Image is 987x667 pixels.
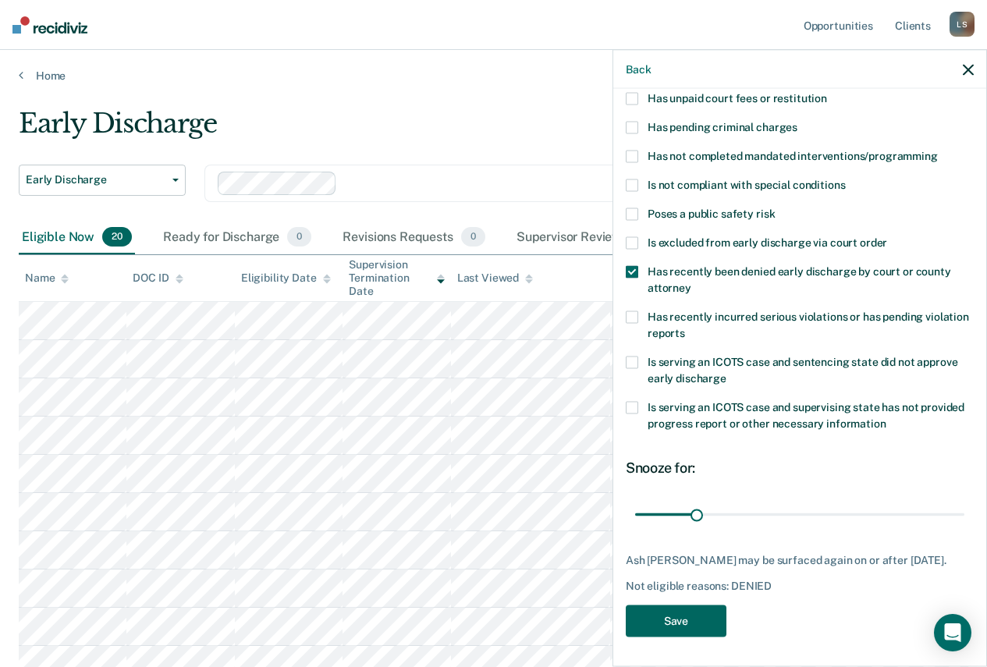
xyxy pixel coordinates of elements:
[648,120,797,133] span: Has pending criminal charges
[19,108,907,152] div: Early Discharge
[25,271,69,285] div: Name
[102,227,132,247] span: 20
[287,227,311,247] span: 0
[19,221,135,255] div: Eligible Now
[339,221,488,255] div: Revisions Requests
[648,91,827,104] span: Has unpaid court fees or restitution
[19,69,968,83] a: Home
[648,355,957,384] span: Is serving an ICOTS case and sentencing state did not approve early discharge
[648,207,775,219] span: Poses a public safety risk
[626,580,974,593] div: Not eligible reasons: DENIED
[648,310,969,339] span: Has recently incurred serious violations or has pending violation reports
[648,400,964,429] span: Is serving an ICOTS case and supervising state has not provided progress report or other necessar...
[950,12,975,37] div: L S
[513,221,658,255] div: Supervisor Review
[349,258,444,297] div: Supervision Termination Date
[648,236,887,248] span: Is excluded from early discharge via court order
[133,271,183,285] div: DOC ID
[457,271,533,285] div: Last Viewed
[160,221,314,255] div: Ready for Discharge
[626,459,974,476] div: Snooze for:
[626,605,726,637] button: Save
[648,264,951,293] span: Has recently been denied early discharge by court or county attorney
[12,16,87,34] img: Recidiviz
[26,173,166,186] span: Early Discharge
[626,553,974,566] div: Ash [PERSON_NAME] may be surfaced again on or after [DATE].
[626,62,651,76] button: Back
[461,227,485,247] span: 0
[241,271,331,285] div: Eligibility Date
[648,149,938,161] span: Has not completed mandated interventions/programming
[648,178,845,190] span: Is not compliant with special conditions
[934,614,971,651] div: Open Intercom Messenger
